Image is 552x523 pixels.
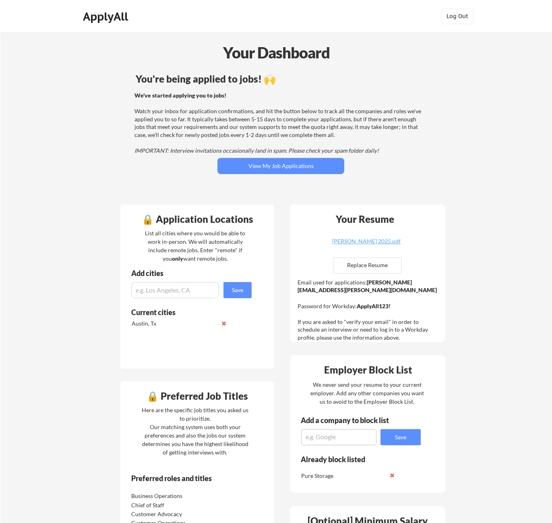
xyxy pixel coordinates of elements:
div: [PERSON_NAME] 2025.pdf [318,239,414,244]
a: [PERSON_NAME] 2025.pdf [318,239,414,251]
div: Your Resume [325,214,405,224]
div: Current cities [131,309,243,316]
div: Your Dashboard [1,41,552,64]
div: Employer Block List [293,365,443,375]
div: Customer Advocacy [131,510,216,518]
div: Business Operations [131,492,216,500]
div: Add cities [131,270,254,277]
div: 🔒 Application Locations [122,214,272,224]
strong: ApplyAll123! [357,303,391,309]
div: Email used for applications: Password for Workday: If you are asked to "verify your email" in ord... [298,278,440,342]
div: You're being applied to jobs! 🙌 [136,74,426,84]
strong: only [172,255,183,262]
em: IMPORTANT: Interview invitations occasionally land in spam. Please check your spam folder daily! [134,147,379,154]
div: ApplyAll [83,10,130,23]
button: Save [223,282,252,298]
div: Preferred roles and titles [131,475,241,482]
div: Here are the specific job titles you asked us to prioritize. Our matching system uses both your p... [140,406,250,457]
div: Austin, Tx [132,320,217,328]
input: e.g. Los Angeles, CA [131,282,219,298]
div: Already block listed [301,456,410,463]
div: Chief of Staff [131,501,216,509]
div: Add a company to block list [301,417,401,424]
button: View My Job Applications [217,158,344,174]
div: Pure Storage [301,472,386,480]
button: Log Out [441,8,473,24]
div: 🔒 Preferred Job Titles [122,391,272,401]
div: List all cities where you would be able to work in-person. We will automatically include remote j... [140,229,250,263]
strong: [PERSON_NAME][EMAIL_ADDRESS][PERSON_NAME][DOMAIN_NAME] [298,279,437,294]
div: We never send your resume to your current employer. Add any other companies you want us to avoid ... [310,380,424,406]
div: Watch your inbox for application confirmations, and hit the button below to track all the compani... [134,91,425,155]
strong: We've started applying you to jobs! [134,92,226,99]
button: Save [380,429,421,445]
